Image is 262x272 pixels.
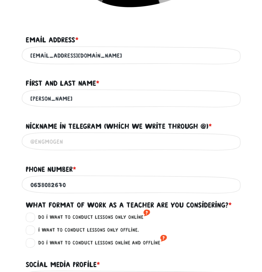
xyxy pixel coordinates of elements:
input: englishmonsters@gmail.com [30,49,232,63]
font: First and last name [26,79,96,87]
font: ? [146,210,148,216]
font: Do I want to conduct lessons only online [38,214,143,220]
font: Nickname in Telegram (which we write through @) [26,122,208,130]
font: Email address [26,36,75,44]
font: Do I want to conduct lessons online and offline [38,240,160,245]
font: I want to conduct lessons only offline. [38,227,139,233]
font: ? [162,235,165,241]
input: +38 093 123 45 67 [30,178,232,192]
input: Vasyl Gerundiev [30,92,232,106]
font: What format of work as a teacher are you considering? [26,201,228,209]
input: @engmogen [30,135,232,149]
font: Phone number [26,165,73,173]
font: Social media profile [26,260,97,269]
